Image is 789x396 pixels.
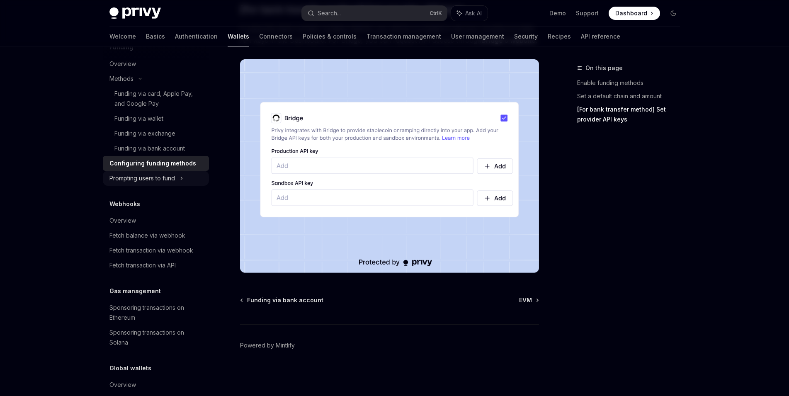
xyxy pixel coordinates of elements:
[259,27,293,46] a: Connectors
[109,303,204,323] div: Sponsoring transactions on Ethereum
[146,27,165,46] a: Basics
[367,27,441,46] a: Transaction management
[576,9,599,17] a: Support
[615,9,647,17] span: Dashboard
[103,228,209,243] a: Fetch balance via webhook
[240,59,539,273] img: Bridge keys PNG
[109,380,136,390] div: Overview
[577,103,687,126] a: [For bank transfer method] Set provider API keys
[228,27,249,46] a: Wallets
[667,7,680,20] button: Toggle dark mode
[114,89,204,109] div: Funding via card, Apple Pay, and Google Pay
[109,158,196,168] div: Configuring funding methods
[109,59,136,69] div: Overview
[103,56,209,71] a: Overview
[303,27,357,46] a: Policies & controls
[519,296,538,304] a: EVM
[109,173,175,183] div: Prompting users to fund
[519,296,532,304] span: EVM
[549,9,566,17] a: Demo
[451,27,504,46] a: User management
[109,7,161,19] img: dark logo
[581,27,620,46] a: API reference
[247,296,323,304] span: Funding via bank account
[103,126,209,141] a: Funding via exchange
[103,213,209,228] a: Overview
[103,156,209,171] a: Configuring funding methods
[465,9,482,17] span: Ask AI
[318,8,341,18] div: Search...
[109,286,161,296] h5: Gas management
[103,377,209,392] a: Overview
[548,27,571,46] a: Recipes
[103,258,209,273] a: Fetch transaction via API
[109,245,193,255] div: Fetch transaction via webhook
[114,114,163,124] div: Funding via wallet
[577,76,687,90] a: Enable funding methods
[577,90,687,103] a: Set a default chain and amount
[103,300,209,325] a: Sponsoring transactions on Ethereum
[109,216,136,226] div: Overview
[103,243,209,258] a: Fetch transaction via webhook
[103,325,209,350] a: Sponsoring transactions on Solana
[109,328,204,347] div: Sponsoring transactions on Solana
[451,6,488,21] button: Ask AI
[302,6,447,21] button: Search...CtrlK
[103,111,209,126] a: Funding via wallet
[514,27,538,46] a: Security
[240,341,295,350] a: Powered by Mintlify
[109,27,136,46] a: Welcome
[109,363,151,373] h5: Global wallets
[109,199,140,209] h5: Webhooks
[114,143,185,153] div: Funding via bank account
[241,296,323,304] a: Funding via bank account
[109,231,185,241] div: Fetch balance via webhook
[585,63,623,73] span: On this page
[609,7,660,20] a: Dashboard
[109,260,176,270] div: Fetch transaction via API
[114,129,175,138] div: Funding via exchange
[175,27,218,46] a: Authentication
[103,86,209,111] a: Funding via card, Apple Pay, and Google Pay
[109,74,134,84] div: Methods
[103,141,209,156] a: Funding via bank account
[430,10,442,17] span: Ctrl K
